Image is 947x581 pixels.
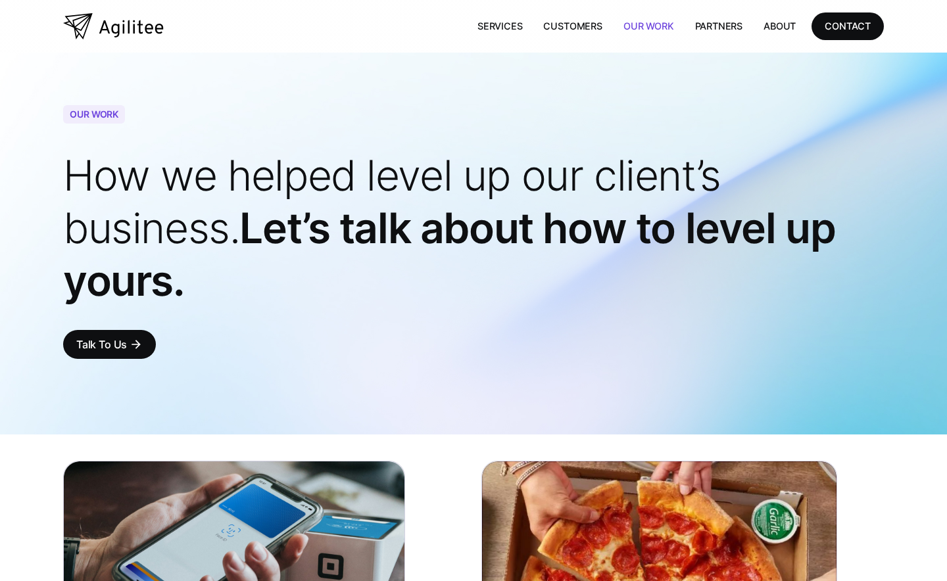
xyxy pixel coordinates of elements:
a: Our Work [613,12,685,39]
div: Talk To Us [76,335,127,354]
a: Partners [685,12,754,39]
div: CONTACT [825,18,871,34]
span: How we helped level up our client’s business. [63,150,721,253]
a: Services [467,12,533,39]
a: Customers [533,12,612,39]
h1: Let’s talk about how to level up yours. [63,149,884,307]
a: Talk To Usarrow_forward [63,330,156,359]
div: arrow_forward [130,338,143,351]
div: OUR WORK [63,105,125,124]
a: CONTACT [812,12,884,39]
a: home [63,13,164,39]
a: About [753,12,806,39]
